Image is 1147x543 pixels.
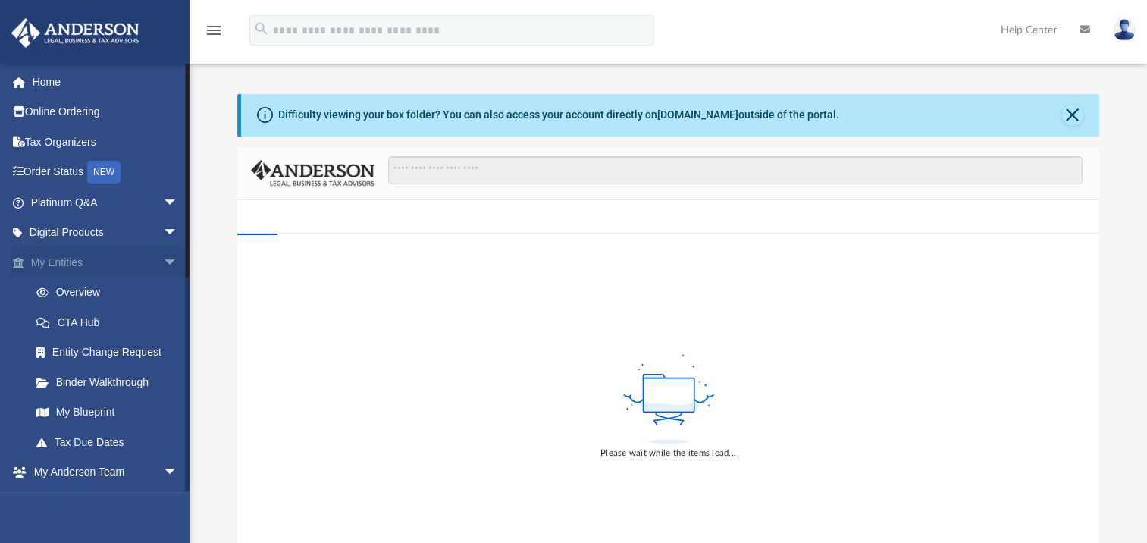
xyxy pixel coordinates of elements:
a: Platinum Q&Aarrow_drop_down [11,187,201,218]
a: Tax Due Dates [21,427,201,457]
div: Difficulty viewing your box folder? You can also access your account directly on outside of the p... [278,107,839,123]
a: Entity Change Request [21,337,201,368]
a: Digital Productsarrow_drop_down [11,218,201,248]
div: NEW [87,161,121,184]
span: arrow_drop_down [163,187,193,218]
a: My Anderson Team [21,487,186,517]
a: menu [205,29,223,39]
a: [DOMAIN_NAME] [657,108,738,121]
span: arrow_drop_down [163,218,193,249]
a: Home [11,67,201,97]
img: Anderson Advisors Platinum Portal [7,18,144,48]
img: User Pic [1113,19,1136,41]
a: Overview [21,278,201,308]
button: Close [1062,105,1083,126]
i: search [253,20,270,37]
span: arrow_drop_down [163,457,193,488]
a: Order StatusNEW [11,157,201,188]
input: Search files and folders [388,156,1083,185]
a: My Anderson Teamarrow_drop_down [11,457,193,488]
a: My Blueprint [21,397,193,428]
a: Binder Walkthrough [21,367,201,397]
a: CTA Hub [21,307,201,337]
a: Tax Organizers [11,127,201,157]
i: menu [205,21,223,39]
div: Please wait while the items load... [600,447,736,460]
a: My Entitiesarrow_drop_down [11,247,201,278]
span: arrow_drop_down [163,247,193,278]
a: Online Ordering [11,97,201,127]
